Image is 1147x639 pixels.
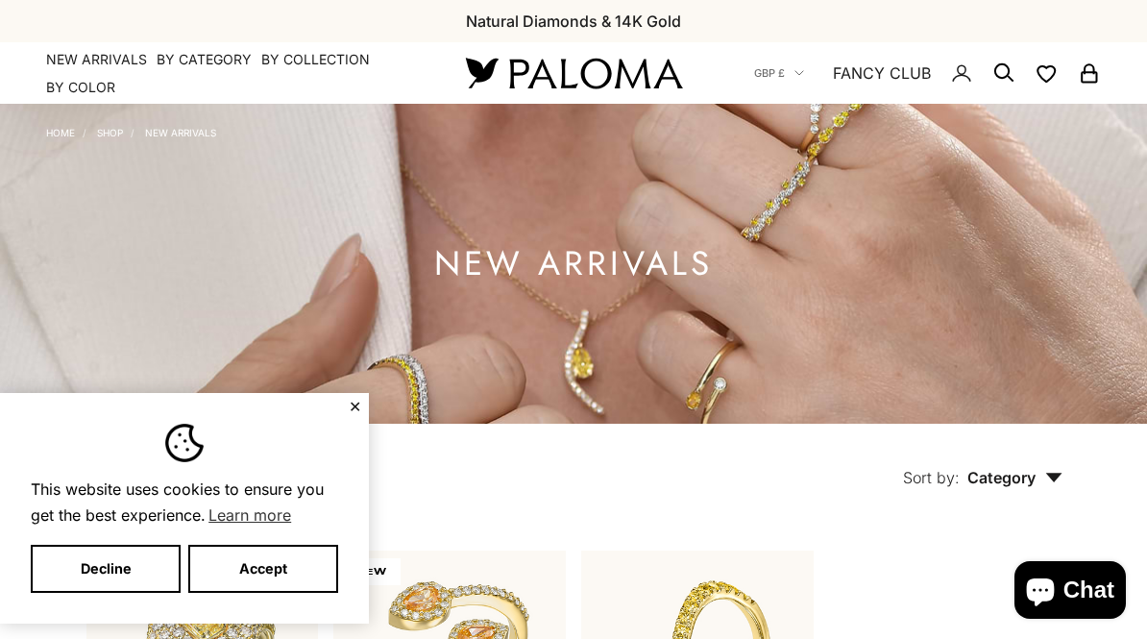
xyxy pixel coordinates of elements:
[165,424,204,462] img: Cookie banner
[46,50,147,69] a: NEW ARRIVALS
[903,468,960,487] span: Sort by:
[31,478,338,529] span: This website uses cookies to ensure you get the best experience.
[754,64,804,82] button: GBP £
[97,127,123,138] a: Shop
[754,42,1101,104] nav: Secondary navigation
[754,64,785,82] span: GBP £
[46,78,115,97] summary: By Color
[46,123,216,138] nav: Breadcrumb
[859,424,1107,504] button: Sort by: Category
[157,50,252,69] summary: By Category
[206,501,294,529] a: Learn more
[833,61,931,86] a: FANCY CLUB
[349,401,361,412] button: Close
[46,127,75,138] a: Home
[341,558,401,585] span: NEW
[145,127,216,138] a: NEW ARRIVALS
[466,9,681,34] p: Natural Diamonds & 14K Gold
[188,545,338,593] button: Accept
[46,50,420,97] nav: Primary navigation
[261,50,370,69] summary: By Collection
[434,252,713,276] h1: NEW ARRIVALS
[31,545,181,593] button: Decline
[967,468,1062,487] span: Category
[1009,561,1132,624] inbox-online-store-chat: Shopify online store chat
